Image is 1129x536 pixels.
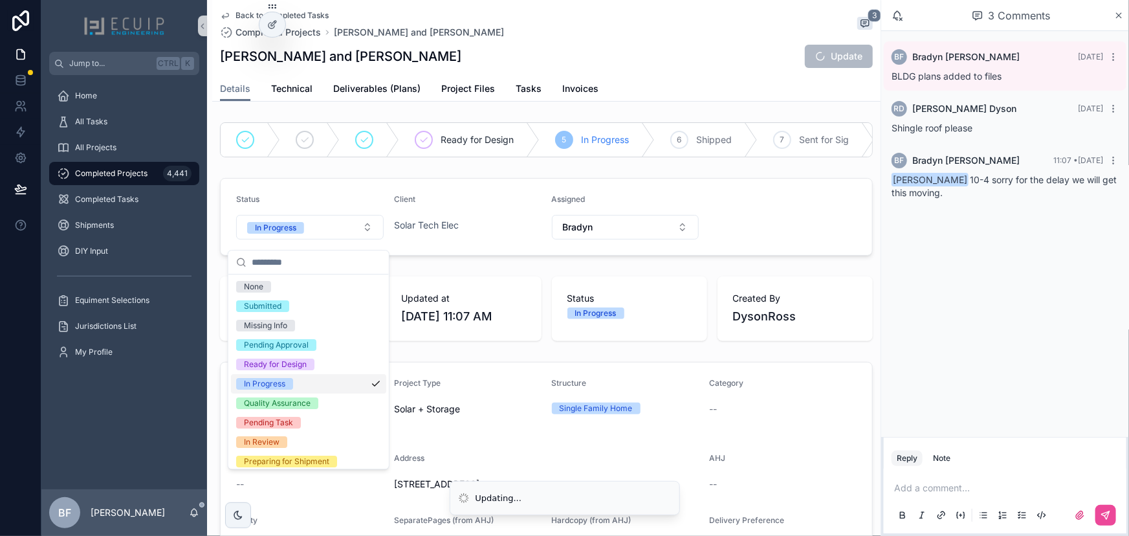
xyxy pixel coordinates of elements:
[236,194,259,204] span: Status
[677,135,682,145] span: 6
[563,221,593,234] span: Bradyn
[394,219,459,232] a: Solar Tech Elec
[236,478,244,491] span: --
[333,77,421,103] a: Deliverables (Plans)
[476,492,522,505] div: Updating...
[441,77,495,103] a: Project Files
[75,246,108,256] span: DIY Input
[709,403,717,416] span: --
[271,82,312,95] span: Technical
[912,102,1016,115] span: [PERSON_NAME] Dyson
[394,194,415,204] span: Client
[83,16,165,36] img: App logo
[895,155,904,166] span: BF
[575,307,617,319] div: In Progress
[91,506,165,519] p: [PERSON_NAME]
[220,82,250,95] span: Details
[441,133,514,146] span: Ready for Design
[394,378,441,388] span: Project Type
[220,10,329,21] a: Back to Completed Tasks
[244,417,293,429] div: Pending Task
[562,135,567,145] span: 5
[157,57,180,70] span: Ctrl
[552,378,587,388] span: Structure
[271,77,312,103] a: Technical
[333,82,421,95] span: Deliverables (Plans)
[236,26,321,39] span: Completed Projects
[49,341,199,364] a: My Profile
[244,378,285,390] div: In Progress
[581,133,629,146] span: In Progress
[228,274,389,469] div: Suggestions
[163,166,192,181] div: 4,441
[220,77,250,102] a: Details
[394,403,460,416] span: Solar + Storage
[394,453,424,463] span: Address
[892,122,972,133] span: Shingle roof please
[49,136,199,159] a: All Projects
[244,359,307,370] div: Ready for Design
[75,168,148,179] span: Completed Projects
[69,58,151,69] span: Jump to...
[244,436,280,448] div: In Review
[182,58,193,69] span: K
[49,289,199,312] a: Equiment Selections
[780,135,785,145] span: 7
[441,82,495,95] span: Project Files
[49,315,199,338] a: Jurisdictions List
[334,26,504,39] a: [PERSON_NAME] and [PERSON_NAME]
[49,162,199,185] a: Completed Projects4,441
[912,154,1020,167] span: Bradyn [PERSON_NAME]
[733,292,857,305] span: Created By
[709,478,717,491] span: --
[401,292,525,305] span: Updated at
[552,215,699,240] button: Select Button
[989,8,1051,23] span: 3 Comments
[75,347,113,357] span: My Profile
[933,453,950,463] div: Note
[49,214,199,237] a: Shipments
[799,133,849,146] span: Sent for Sig
[709,453,725,463] span: AHJ
[49,84,199,107] a: Home
[75,91,97,101] span: Home
[857,17,873,32] button: 3
[244,397,311,409] div: Quality Assurance
[244,281,263,293] div: None
[562,77,598,103] a: Invoices
[696,133,732,146] span: Shipped
[75,295,149,306] span: Equiment Selections
[75,117,107,127] span: All Tasks
[49,240,199,263] a: DIY Input
[41,75,207,381] div: scrollable content
[552,194,586,204] span: Assigned
[516,77,542,103] a: Tasks
[236,215,384,240] button: Select Button
[75,321,137,331] span: Jurisdictions List
[892,71,1002,82] span: BLDG plans added to files
[516,82,542,95] span: Tasks
[58,505,71,520] span: BF
[244,339,309,351] div: Pending Approval
[709,378,743,388] span: Category
[401,307,525,326] span: [DATE] 11:07 AM
[244,300,281,312] div: Submitted
[75,194,138,205] span: Completed Tasks
[244,456,329,467] div: Preparing for Shipment
[220,26,321,39] a: Completed Projects
[733,307,857,326] span: DysonRoss
[560,403,633,414] div: Single Family Home
[567,292,692,305] span: Status
[1053,155,1103,165] span: 11:07 • [DATE]
[912,50,1020,63] span: Bradyn [PERSON_NAME]
[928,451,956,466] button: Note
[868,9,881,22] span: 3
[709,515,784,525] span: Delivery Preference
[394,515,494,525] span: SeparatePages (from AHJ)
[236,10,329,21] span: Back to Completed Tasks
[892,173,969,186] span: [PERSON_NAME]
[49,110,199,133] a: All Tasks
[1078,52,1103,61] span: [DATE]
